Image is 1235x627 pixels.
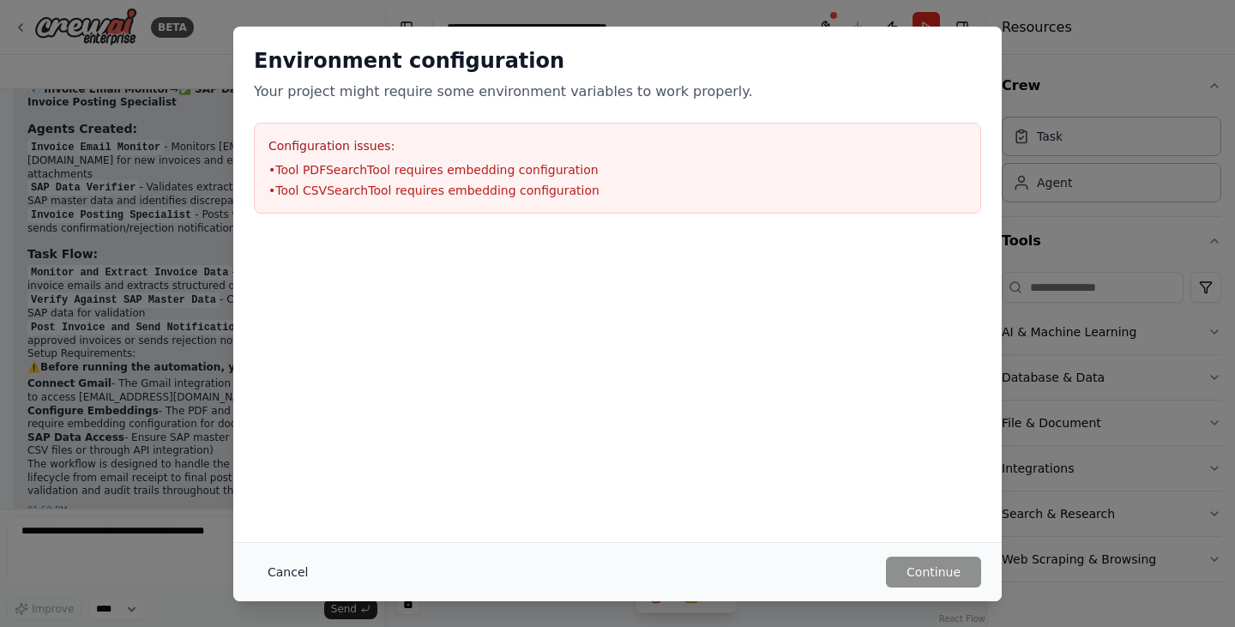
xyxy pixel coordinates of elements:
[254,81,981,102] p: Your project might require some environment variables to work properly.
[886,557,981,588] button: Continue
[254,47,981,75] h2: Environment configuration
[268,137,967,154] h3: Configuration issues:
[254,557,322,588] button: Cancel
[268,161,967,178] li: • Tool PDFSearchTool requires embedding configuration
[268,182,967,199] li: • Tool CSVSearchTool requires embedding configuration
